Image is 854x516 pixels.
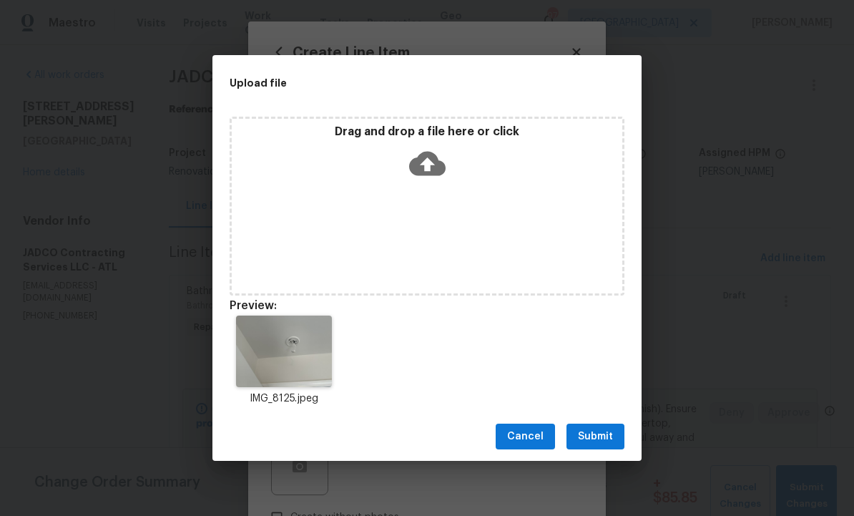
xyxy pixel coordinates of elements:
span: Submit [578,428,613,446]
button: Submit [566,424,624,450]
button: Cancel [496,424,555,450]
span: Cancel [507,428,544,446]
p: IMG_8125.jpeg [230,391,338,407]
p: Drag and drop a file here or click [232,125,622,140]
img: 2Q== [236,316,331,387]
h2: Upload file [230,75,560,91]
